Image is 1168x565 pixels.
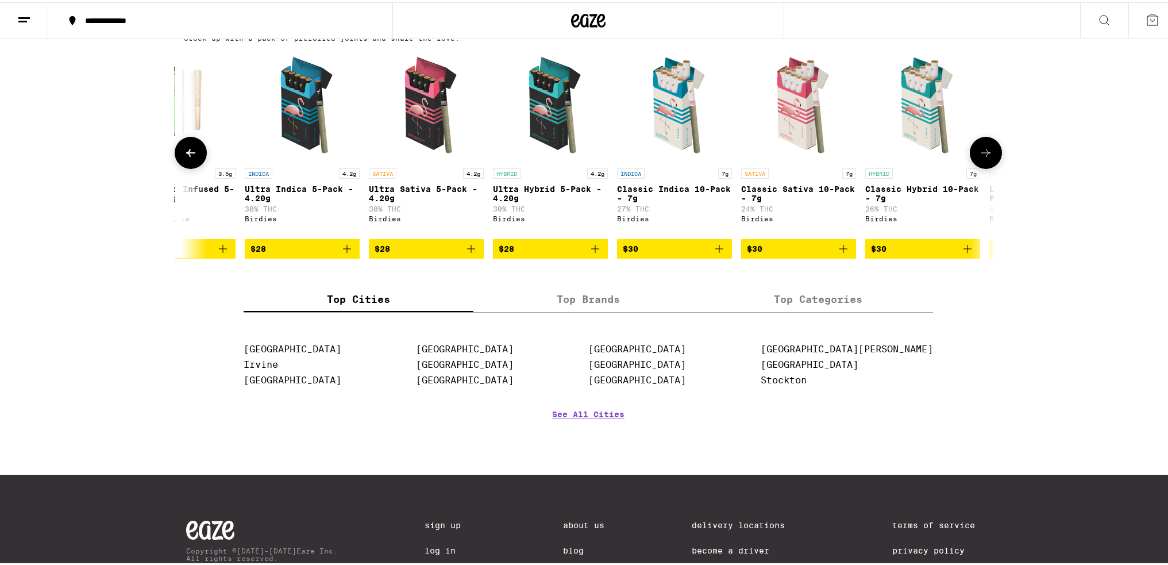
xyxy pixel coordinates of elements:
[892,544,990,553] a: Privacy Policy
[989,237,1104,256] button: Add to bag
[871,242,886,251] span: $30
[215,166,236,176] p: 3.5g
[493,166,521,176] p: HYBRID
[989,182,1104,201] p: Lights 2:1 CBD:THC 10-Pack - 7g
[703,285,933,310] label: Top Categories
[375,242,390,251] span: $28
[747,242,762,251] span: $30
[966,166,980,176] p: 7g
[617,45,732,160] img: Birdies - Classic Indica 10-Pack - 7g
[617,213,732,220] div: Birdies
[741,182,856,201] p: Classic Sativa 10-Pack - 7g
[617,203,732,210] p: 27% THC
[186,545,338,560] p: Copyright © [DATE]-[DATE] Eaze Inc. All rights reserved.
[617,237,732,256] button: Add to bag
[692,544,805,553] a: Become a Driver
[741,166,769,176] p: SATIVA
[369,213,484,220] div: Birdies
[369,45,484,160] img: Birdies - Ultra Sativa 5-Pack - 4.20g
[121,237,236,256] button: Add to bag
[865,203,980,210] p: 26% THC
[588,341,686,352] a: [GEOGRAPHIC_DATA]
[416,372,514,383] a: [GEOGRAPHIC_DATA]
[245,45,360,236] a: Open page for Ultra Indica 5-Pack - 4.20g from Birdies
[741,45,856,236] a: Open page for Classic Sativa 10-Pack - 7g from Birdies
[623,242,638,251] span: $30
[369,203,484,210] p: 30% THC
[588,372,686,383] a: [GEOGRAPHIC_DATA]
[493,213,608,220] div: Birdies
[842,166,856,176] p: 7g
[369,45,484,236] a: Open page for Ultra Sativa 5-Pack - 4.20g from Birdies
[989,45,1104,236] a: Open page for Lights 2:1 CBD:THC 10-Pack - 7g from Birdies
[741,45,856,160] img: Birdies - Classic Sativa 10-Pack - 7g
[989,203,1104,210] p: 8% THC: 12% CBD
[369,166,396,176] p: SATIVA
[416,357,514,368] a: [GEOGRAPHIC_DATA]
[493,45,608,160] img: Birdies - Ultra Hybrid 5-Pack - 4.20g
[245,182,360,201] p: Ultra Indica 5-Pack - 4.20g
[121,213,236,220] div: Circles Eclipse
[121,203,236,210] p: 33% THC
[617,166,645,176] p: INDICA
[121,45,236,236] a: Open page for GG4 Diamond Infused 5-Pack - 3.5g from Circles Eclipse
[564,544,605,553] a: Blog
[339,166,360,176] p: 4.2g
[741,203,856,210] p: 24% THC
[587,166,608,176] p: 4.2g
[416,341,514,352] a: [GEOGRAPHIC_DATA]
[7,8,83,17] span: Hi. Need any help?
[245,166,272,176] p: INDICA
[244,285,933,310] div: tabs
[865,182,980,201] p: Classic Hybrid 10-Pack - 7g
[761,372,807,383] a: Stockton
[244,357,278,368] a: Irvine
[245,213,360,220] div: Birdies
[989,213,1104,220] div: Birdies
[892,518,990,528] a: Terms of Service
[617,182,732,201] p: Classic Indica 10-Pack - 7g
[865,237,980,256] button: Add to bag
[369,182,484,201] p: Ultra Sativa 5-Pack - 4.20g
[245,237,360,256] button: Add to bag
[588,357,686,368] a: [GEOGRAPHIC_DATA]
[995,242,1011,251] span: $30
[493,237,608,256] button: Add to bag
[463,166,484,176] p: 4.2g
[741,213,856,220] div: Birdies
[617,45,732,236] a: Open page for Classic Indica 10-Pack - 7g from Birdies
[865,45,980,236] a: Open page for Classic Hybrid 10-Pack - 7g from Birdies
[552,408,625,450] a: See All Cities
[499,242,514,251] span: $28
[989,166,1007,176] p: CBD
[244,285,473,310] label: Top Cities
[865,166,893,176] p: HYBRID
[244,341,341,352] a: [GEOGRAPHIC_DATA]
[865,45,980,160] img: Birdies - Classic Hybrid 10-Pack - 7g
[425,544,476,553] a: Log In
[865,213,980,220] div: Birdies
[244,372,341,383] a: [GEOGRAPHIC_DATA]
[245,203,360,210] p: 30% THC
[245,45,360,160] img: Birdies - Ultra Indica 5-Pack - 4.20g
[425,518,476,528] a: Sign Up
[493,203,608,210] p: 30% THC
[121,45,236,160] img: Circles Eclipse - GG4 Diamond Infused 5-Pack - 3.5g
[473,285,703,310] label: Top Brands
[761,341,933,352] a: [GEOGRAPHIC_DATA][PERSON_NAME]
[121,182,236,201] p: GG4 Diamond Infused 5-Pack - 3.5g
[369,237,484,256] button: Add to bag
[761,357,858,368] a: [GEOGRAPHIC_DATA]
[564,518,605,528] a: About Us
[989,45,1104,160] img: Birdies - Lights 2:1 CBD:THC 10-Pack - 7g
[692,518,805,528] a: Delivery Locations
[741,237,856,256] button: Add to bag
[250,242,266,251] span: $28
[493,182,608,201] p: Ultra Hybrid 5-Pack - 4.20g
[718,166,732,176] p: 7g
[493,45,608,236] a: Open page for Ultra Hybrid 5-Pack - 4.20g from Birdies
